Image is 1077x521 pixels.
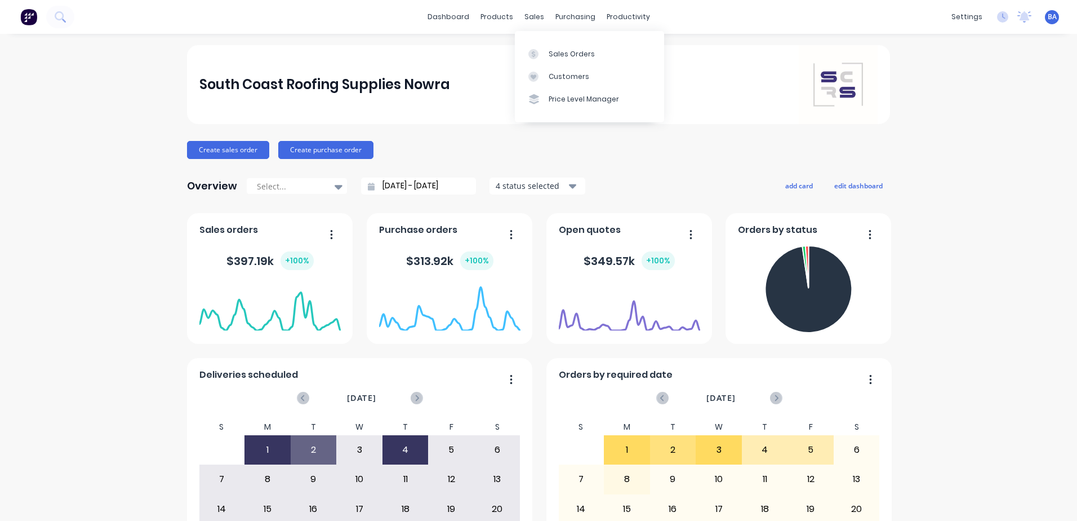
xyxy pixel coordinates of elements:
[742,419,788,435] div: T
[496,180,567,192] div: 4 status selected
[706,392,736,404] span: [DATE]
[549,72,589,82] div: Customers
[460,251,493,270] div: + 100 %
[281,251,314,270] div: + 100 %
[382,419,429,435] div: T
[651,465,696,493] div: 9
[291,436,336,464] div: 2
[187,141,269,159] button: Create sales order
[337,436,382,464] div: 3
[429,436,474,464] div: 5
[489,178,585,195] button: 4 status selected
[406,251,493,270] div: $ 313.92k
[199,419,245,435] div: S
[696,436,741,464] div: 3
[474,419,520,435] div: S
[422,8,475,25] a: dashboard
[245,465,290,493] div: 8
[336,419,382,435] div: W
[519,8,550,25] div: sales
[799,45,878,124] img: South Coast Roofing Supplies Nowra
[383,465,428,493] div: 11
[827,178,890,193] button: edit dashboard
[549,94,619,104] div: Price Level Manager
[604,465,649,493] div: 8
[245,436,290,464] div: 1
[642,251,675,270] div: + 100 %
[834,465,879,493] div: 13
[244,419,291,435] div: M
[696,419,742,435] div: W
[650,419,696,435] div: T
[515,88,664,111] a: Price Level Manager
[778,178,820,193] button: add card
[347,392,376,404] span: [DATE]
[834,436,879,464] div: 6
[1048,12,1057,22] span: BA
[788,436,833,464] div: 5
[428,419,474,435] div: F
[651,436,696,464] div: 2
[549,49,595,59] div: Sales Orders
[787,419,834,435] div: F
[515,42,664,65] a: Sales Orders
[604,419,650,435] div: M
[738,223,817,237] span: Orders by status
[187,175,237,197] div: Overview
[291,465,336,493] div: 9
[337,465,382,493] div: 10
[226,251,314,270] div: $ 397.19k
[278,141,373,159] button: Create purchase order
[199,465,244,493] div: 7
[604,436,649,464] div: 1
[584,251,675,270] div: $ 349.57k
[383,436,428,464] div: 4
[742,465,787,493] div: 11
[199,368,298,382] span: Deliveries scheduled
[550,8,601,25] div: purchasing
[20,8,37,25] img: Factory
[199,73,450,96] div: South Coast Roofing Supplies Nowra
[475,8,519,25] div: products
[601,8,656,25] div: productivity
[291,419,337,435] div: T
[559,368,673,382] span: Orders by required date
[515,65,664,88] a: Customers
[379,223,457,237] span: Purchase orders
[946,8,988,25] div: settings
[429,465,474,493] div: 12
[788,465,833,493] div: 12
[475,436,520,464] div: 6
[834,419,880,435] div: S
[475,465,520,493] div: 13
[559,223,621,237] span: Open quotes
[742,436,787,464] div: 4
[199,223,258,237] span: Sales orders
[696,465,741,493] div: 10
[558,419,604,435] div: S
[559,465,604,493] div: 7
